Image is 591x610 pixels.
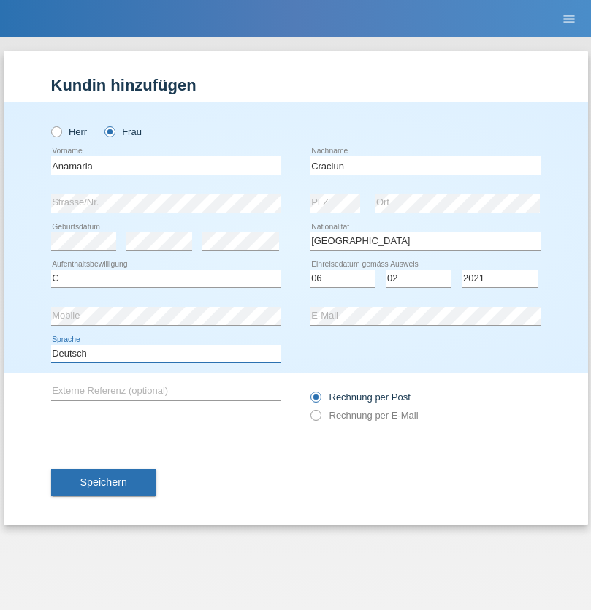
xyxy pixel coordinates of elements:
label: Rechnung per E-Mail [310,410,419,421]
a: menu [554,14,584,23]
button: Speichern [51,469,156,497]
label: Frau [104,126,142,137]
input: Rechnung per Post [310,392,320,410]
input: Frau [104,126,114,136]
input: Herr [51,126,61,136]
label: Herr [51,126,88,137]
input: Rechnung per E-Mail [310,410,320,428]
i: menu [562,12,576,26]
label: Rechnung per Post [310,392,411,403]
span: Speichern [80,476,127,488]
h1: Kundin hinzufügen [51,76,541,94]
